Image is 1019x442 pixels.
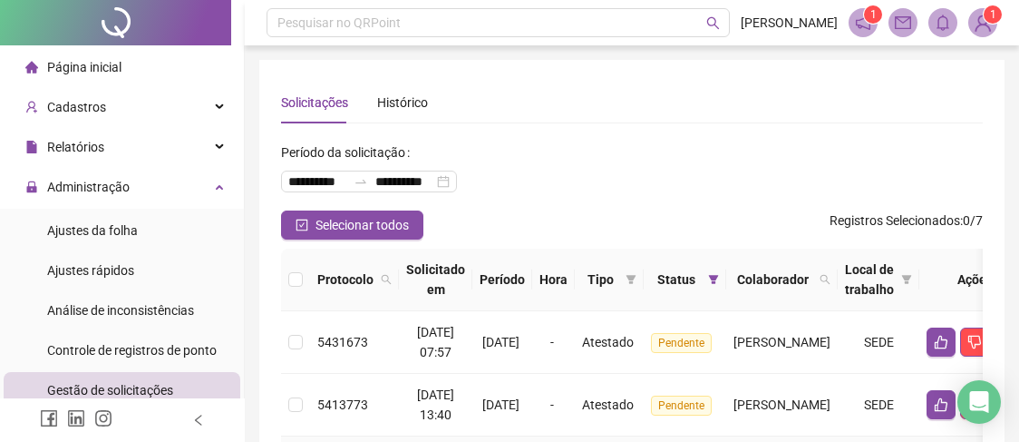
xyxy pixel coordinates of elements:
span: left [192,414,205,427]
span: Atestado [582,335,634,349]
span: Ajustes da folha [47,223,138,238]
span: Administração [47,180,130,194]
span: notification [855,15,871,31]
img: 93681 [969,9,996,36]
span: search [820,274,830,285]
span: Local de trabalho [845,260,894,300]
span: [PERSON_NAME] [741,13,838,33]
span: Relatórios [47,140,104,154]
span: home [25,61,38,74]
span: [DATE] 07:57 [417,325,454,359]
div: Solicitações [281,93,348,113]
span: filter [626,274,636,285]
span: Pendente [651,396,712,416]
th: Período [472,249,532,311]
span: facebook [40,409,58,427]
span: filter [898,256,916,303]
span: [DATE] [482,335,519,349]
span: Pendente [651,333,712,353]
span: filter [901,274,912,285]
span: [DATE] 13:40 [417,388,454,422]
label: Período da solicitação [281,138,417,167]
th: Solicitado em [399,249,472,311]
sup: Atualize o seu contato no menu Meus Dados [984,5,1002,24]
span: swap-right [354,174,368,189]
span: lock [25,181,38,193]
span: Selecionar todos [315,215,409,235]
span: search [816,266,834,293]
span: instagram [94,409,112,427]
span: Status [651,270,701,290]
span: Controle de registros de ponto [47,343,217,358]
span: filter [622,266,640,293]
span: search [381,274,392,285]
span: [PERSON_NAME] [733,335,830,349]
sup: 1 [864,5,882,24]
span: 1 [870,8,877,21]
span: search [377,266,395,293]
span: user-add [25,101,38,113]
td: SEDE [838,374,919,437]
span: bell [935,15,951,31]
span: filter [708,274,719,285]
span: 5431673 [317,335,368,349]
span: - [550,398,554,412]
span: like [934,398,948,412]
span: check-square [296,219,308,231]
span: [DATE] [482,398,519,412]
span: file [25,141,38,153]
span: Registros Selecionados [830,213,960,228]
th: Hora [532,249,575,311]
span: linkedin [67,409,85,427]
span: : 0 / 7 [830,211,983,240]
span: - [550,335,554,349]
button: Selecionar todos [281,211,423,240]
span: Gestão de solicitações [47,383,173,398]
span: Tipo [582,270,618,290]
span: 5413773 [317,398,368,412]
span: to [354,174,368,189]
span: like [934,335,948,349]
span: Colaborador [733,270,812,290]
span: Cadastros [47,100,106,114]
span: Atestado [582,398,634,412]
span: 1 [990,8,996,21]
span: search [706,16,720,30]
span: filter [704,266,723,293]
div: Histórico [377,93,428,113]
span: [PERSON_NAME] [733,398,830,412]
div: Open Intercom Messenger [957,380,1001,424]
span: mail [895,15,911,31]
span: dislike [967,335,982,349]
td: SEDE [838,311,919,374]
span: Protocolo [317,270,374,290]
span: Página inicial [47,60,121,74]
span: Análise de inconsistências [47,303,194,318]
span: Ajustes rápidos [47,263,134,278]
